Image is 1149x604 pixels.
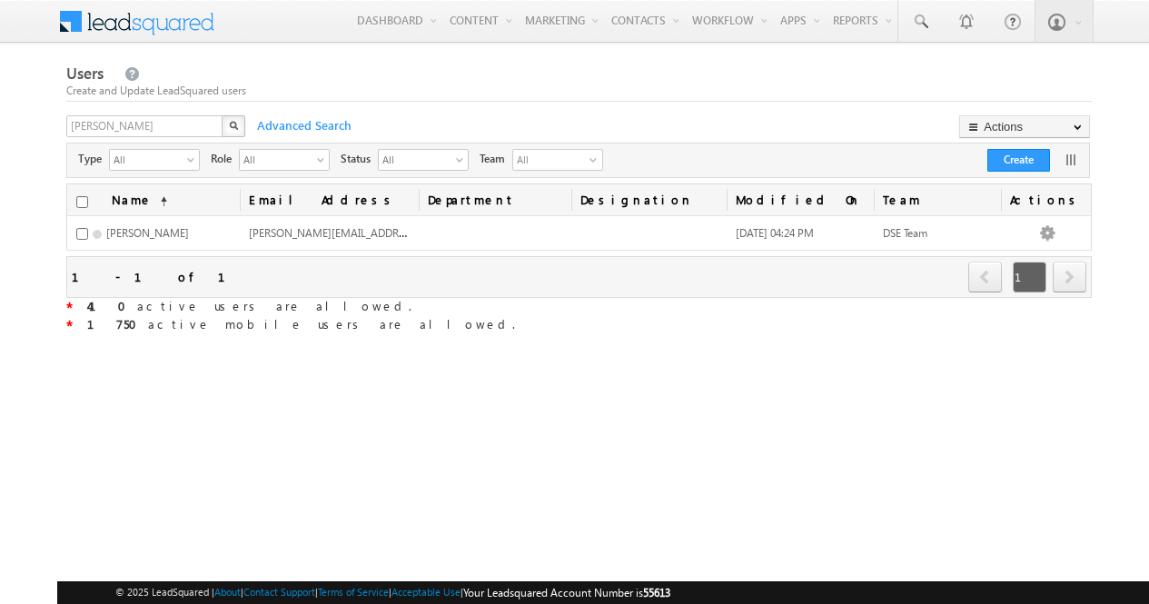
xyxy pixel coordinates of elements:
span: [PERSON_NAME][EMAIL_ADDRESS][DOMAIN_NAME] [249,224,505,240]
span: Team [874,184,1001,215]
a: Email Address [240,184,419,215]
span: select [456,154,470,164]
span: Advanced Search [248,117,357,134]
a: Name [103,184,176,215]
span: All [513,150,586,170]
span: select [317,154,332,164]
span: All [240,150,314,168]
span: select [187,154,202,164]
div: Create and Update LeadSquared users [66,83,1092,99]
span: next [1053,262,1086,292]
span: Users [66,63,104,84]
strong: 410 [87,298,137,313]
input: Search Users [66,115,224,137]
a: Modified On [727,184,874,215]
span: prev [968,262,1002,292]
span: All [379,150,453,168]
span: Status [341,151,378,167]
a: next [1053,263,1086,292]
button: Create [987,149,1050,172]
span: All [110,150,184,168]
span: 1 [1013,262,1046,292]
span: DSE Team [883,226,927,240]
span: 55613 [643,586,670,599]
a: Contact Support [243,586,315,598]
span: © 2025 LeadSquared | | | | | [115,584,670,601]
div: 1 - 1 of 1 [72,266,247,287]
span: [PERSON_NAME] [106,226,189,240]
a: Department [419,184,571,215]
a: Designation [571,184,727,215]
span: active mobile users are allowed. [87,316,515,332]
a: About [214,586,241,598]
span: [DATE] 04:24 PM [736,226,814,240]
span: (sorted ascending) [153,194,167,209]
span: Team [480,151,512,167]
span: active users are allowed. [87,298,411,313]
img: Search [229,121,238,130]
span: Type [78,151,109,167]
a: Terms of Service [318,586,389,598]
button: Actions [959,115,1090,138]
span: Actions [1001,184,1091,215]
a: Acceptable Use [391,586,461,598]
span: Role [211,151,239,167]
a: prev [968,263,1003,292]
span: Your Leadsquared Account Number is [463,586,670,599]
strong: 1750 [87,316,148,332]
